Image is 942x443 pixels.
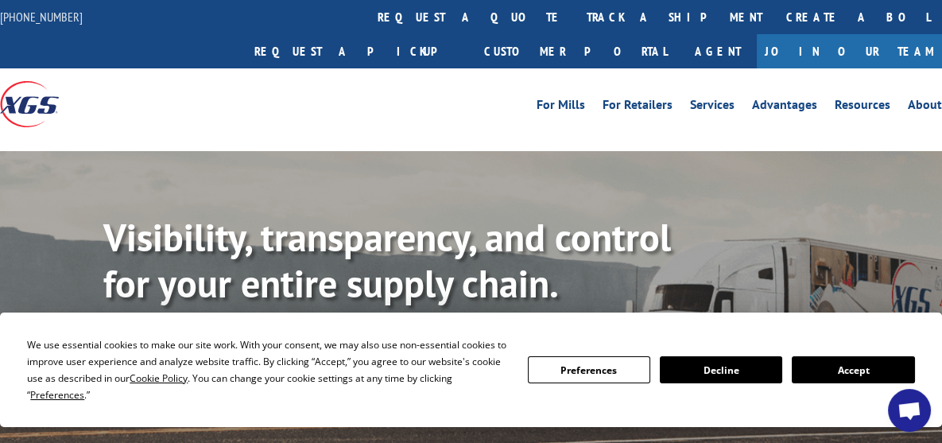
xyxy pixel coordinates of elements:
span: Cookie Policy [130,371,188,385]
b: Visibility, transparency, and control for your entire supply chain. [103,212,671,308]
a: Request a pickup [242,34,472,68]
a: Services [690,99,735,116]
a: Join Our Team [757,34,942,68]
a: For Mills [537,99,585,116]
a: About [908,99,942,116]
a: Customer Portal [472,34,679,68]
a: Resources [835,99,890,116]
a: For Retailers [603,99,673,116]
a: Advantages [752,99,817,116]
div: We use essential cookies to make our site work. With your consent, we may also use non-essential ... [27,336,508,403]
button: Decline [660,356,782,383]
span: Preferences [30,388,84,402]
button: Preferences [528,356,650,383]
button: Accept [792,356,914,383]
a: Agent [679,34,757,68]
div: Open chat [888,389,931,432]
